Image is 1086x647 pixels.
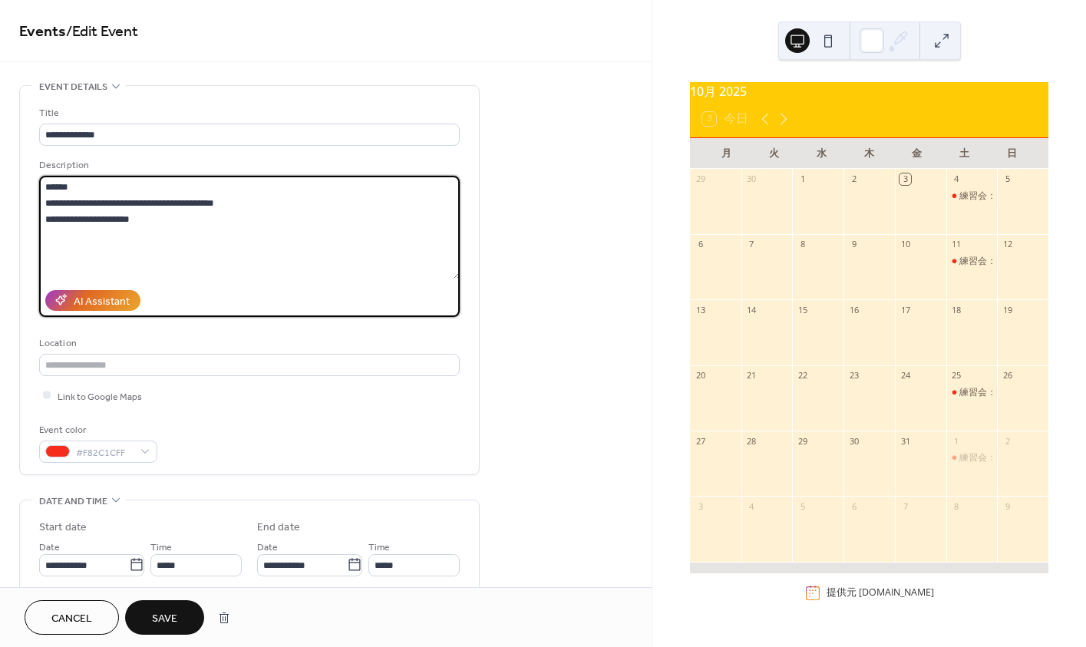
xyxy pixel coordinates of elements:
[690,82,1048,101] div: 10月 2025
[695,500,706,512] div: 3
[946,451,998,464] div: 練習会：菊住小学校 ※体験受入日
[797,138,845,169] div: 水
[797,500,808,512] div: 5
[39,157,457,173] div: Description
[848,370,860,381] div: 23
[859,586,934,599] a: [DOMAIN_NAME]
[39,539,60,555] span: Date
[1002,173,1013,185] div: 5
[51,611,92,627] span: Cancel
[39,520,87,536] div: Start date
[899,173,911,185] div: 3
[797,304,808,315] div: 15
[797,370,808,381] div: 22
[76,444,133,460] span: #F82C1CFF
[899,370,911,381] div: 24
[848,239,860,250] div: 9
[39,79,107,95] span: Event details
[797,435,808,447] div: 29
[39,494,107,510] span: Date and time
[45,290,140,311] button: AI Assistant
[125,600,204,635] button: Save
[39,335,457,352] div: Location
[695,173,706,185] div: 29
[152,611,177,627] span: Save
[746,239,758,250] div: 7
[257,520,300,536] div: End date
[951,239,962,250] div: 11
[951,304,962,315] div: 18
[827,586,934,599] div: 提供元
[750,138,797,169] div: 火
[695,239,706,250] div: 6
[257,539,278,555] span: Date
[58,388,142,404] span: Link to Google Maps
[893,138,941,169] div: 金
[25,600,119,635] button: Cancel
[19,17,66,47] a: Events
[797,173,808,185] div: 1
[899,239,911,250] div: 10
[797,239,808,250] div: 8
[74,293,130,309] div: AI Assistant
[848,173,860,185] div: 2
[368,539,390,555] span: Time
[946,255,998,268] div: 練習会：半田 ※体験受入日
[695,370,706,381] div: 20
[845,138,893,169] div: 木
[951,500,962,512] div: 8
[746,304,758,315] div: 14
[39,422,154,438] div: Event color
[746,370,758,381] div: 21
[1002,304,1013,315] div: 19
[899,500,911,512] div: 7
[848,435,860,447] div: 30
[848,500,860,512] div: 6
[951,173,962,185] div: 4
[746,173,758,185] div: 30
[899,435,911,447] div: 31
[39,105,457,121] div: Title
[702,138,750,169] div: 月
[150,539,172,555] span: Time
[951,370,962,381] div: 25
[746,500,758,512] div: 4
[989,138,1036,169] div: 日
[695,435,706,447] div: 27
[941,138,989,169] div: 土
[899,304,911,315] div: 17
[951,435,962,447] div: 1
[946,386,998,399] div: 練習会：菊住小学校 ※体験受入日
[848,304,860,315] div: 16
[1002,500,1013,512] div: 9
[1002,435,1013,447] div: 2
[66,17,138,47] span: / Edit Event
[1002,370,1013,381] div: 26
[946,190,998,203] div: 練習会：菊住小学校 ※体験受入日
[695,304,706,315] div: 13
[746,435,758,447] div: 28
[1002,239,1013,250] div: 12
